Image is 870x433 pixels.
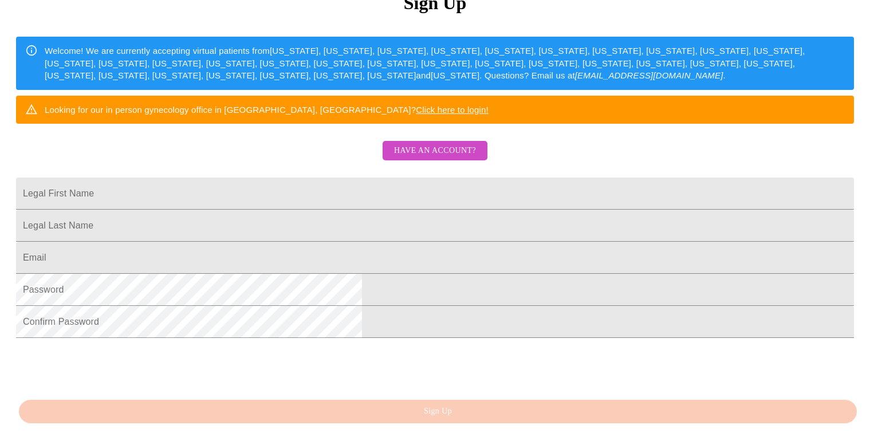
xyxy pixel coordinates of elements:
[45,99,489,120] div: Looking for our in person gynecology office in [GEOGRAPHIC_DATA], [GEOGRAPHIC_DATA]?
[394,144,476,158] span: Have an account?
[380,153,490,163] a: Have an account?
[383,141,487,161] button: Have an account?
[45,40,845,86] div: Welcome! We are currently accepting virtual patients from [US_STATE], [US_STATE], [US_STATE], [US...
[16,344,190,388] iframe: reCAPTCHA
[416,105,489,115] a: Click here to login!
[575,70,723,80] em: [EMAIL_ADDRESS][DOMAIN_NAME]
